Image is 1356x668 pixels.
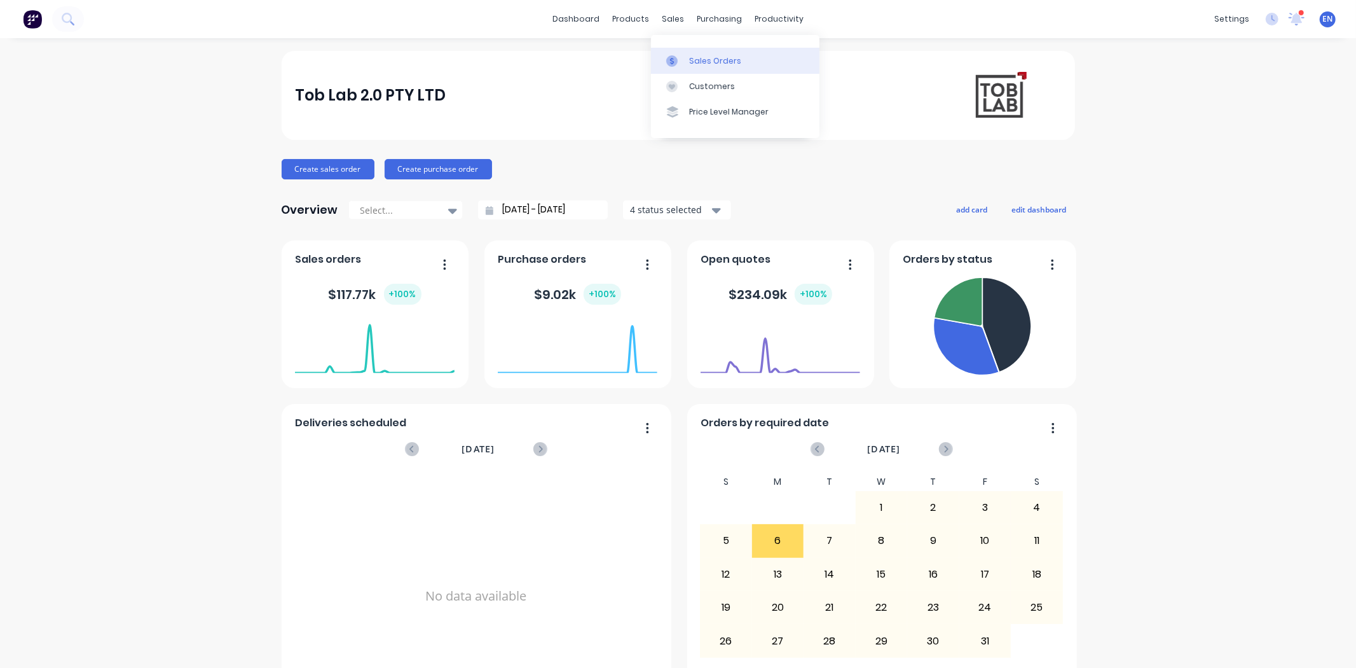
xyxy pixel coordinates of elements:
[651,99,819,125] a: Price Level Manager
[701,592,751,623] div: 19
[1208,10,1256,29] div: settings
[1011,525,1062,557] div: 11
[856,492,907,524] div: 1
[753,559,804,590] div: 13
[655,10,690,29] div: sales
[972,69,1028,122] img: Tob Lab 2.0 PTY LTD
[960,592,1011,623] div: 24
[856,592,907,623] div: 22
[960,559,1011,590] div: 17
[606,10,655,29] div: products
[282,197,338,223] div: Overview
[584,284,621,305] div: + 100 %
[960,525,1011,557] div: 10
[804,473,856,491] div: T
[1323,13,1333,25] span: EN
[907,473,959,491] div: T
[689,55,741,67] div: Sales Orders
[908,492,959,524] div: 2
[748,10,810,29] div: productivity
[651,74,819,99] a: Customers
[867,442,900,456] span: [DATE]
[949,201,996,218] button: add card
[623,200,731,219] button: 4 status selected
[295,252,361,267] span: Sales orders
[804,592,855,623] div: 21
[1011,473,1063,491] div: S
[753,592,804,623] div: 20
[701,559,751,590] div: 12
[689,81,735,92] div: Customers
[295,83,446,108] div: Tob Lab 2.0 PTY LTD
[498,252,586,267] span: Purchase orders
[1011,559,1062,590] div: 18
[960,625,1011,657] div: 31
[701,252,770,267] span: Open quotes
[282,159,374,179] button: Create sales order
[959,473,1011,491] div: F
[753,625,804,657] div: 27
[903,252,992,267] span: Orders by status
[462,442,495,456] span: [DATE]
[23,10,42,29] img: Factory
[630,203,710,216] div: 4 status selected
[690,10,748,29] div: purchasing
[804,559,855,590] div: 14
[701,525,751,557] div: 5
[795,284,832,305] div: + 100 %
[546,10,606,29] a: dashboard
[856,525,907,557] div: 8
[804,525,855,557] div: 7
[689,106,769,118] div: Price Level Manager
[753,525,804,557] div: 6
[856,473,908,491] div: W
[908,592,959,623] div: 23
[960,492,1011,524] div: 3
[385,159,492,179] button: Create purchase order
[384,284,421,305] div: + 100 %
[700,473,752,491] div: S
[908,559,959,590] div: 16
[908,525,959,557] div: 9
[908,625,959,657] div: 30
[534,284,621,305] div: $ 9.02k
[295,415,406,431] span: Deliveries scheduled
[856,625,907,657] div: 29
[804,625,855,657] div: 28
[1011,592,1062,623] div: 25
[752,473,804,491] div: M
[856,559,907,590] div: 15
[651,48,819,73] a: Sales Orders
[1011,492,1062,524] div: 4
[701,625,751,657] div: 26
[1004,201,1075,218] button: edit dashboard
[729,284,832,305] div: $ 234.09k
[329,284,421,305] div: $ 117.77k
